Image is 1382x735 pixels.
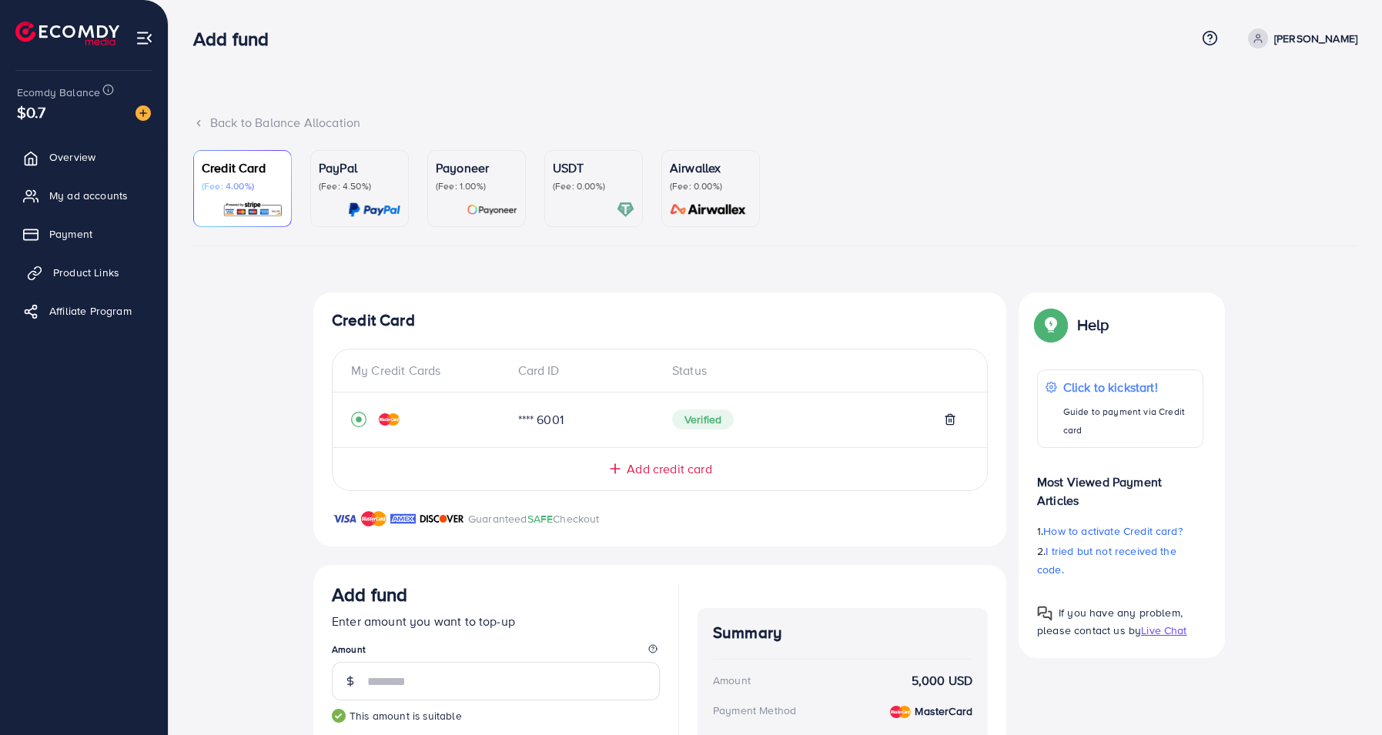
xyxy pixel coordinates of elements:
div: Card ID [506,362,661,379]
p: Help [1077,316,1109,334]
img: brand [361,509,386,528]
span: Product Links [53,265,119,280]
span: Add credit card [627,460,711,478]
p: Payoneer [436,159,517,177]
img: logo [15,22,119,45]
p: Credit Card [202,159,283,177]
p: Guide to payment via Credit card [1063,403,1195,439]
span: Payment [49,226,92,242]
span: SAFE [527,511,554,526]
div: Amount [713,673,751,688]
img: image [136,105,151,121]
img: brand [420,509,464,528]
a: Overview [12,142,156,172]
h4: Summary [713,623,972,643]
span: Ecomdy Balance [17,85,100,100]
img: card [617,201,634,219]
img: card [665,201,751,219]
span: How to activate Credit card? [1043,523,1182,539]
img: brand [332,509,357,528]
strong: 5,000 USD [912,672,972,690]
h4: Credit Card [332,311,988,330]
span: My ad accounts [49,188,128,203]
p: Airwallex [670,159,751,177]
div: My Credit Cards [351,362,506,379]
p: Most Viewed Payment Articles [1037,460,1203,509]
img: credit [890,706,911,718]
img: card [467,201,517,219]
img: credit [379,413,400,426]
img: card [223,201,283,219]
span: I tried but not received the code. [1037,543,1176,577]
img: menu [136,29,153,47]
img: brand [390,509,416,528]
p: Enter amount you want to top-up [332,612,660,630]
span: Affiliate Program [49,303,132,319]
p: PayPal [319,159,400,177]
p: USDT [553,159,634,177]
a: [PERSON_NAME] [1242,28,1357,48]
div: Payment Method [713,703,796,718]
img: Popup guide [1037,311,1065,339]
iframe: Chat [1317,666,1370,723]
p: Click to kickstart! [1063,378,1195,396]
p: (Fee: 0.00%) [670,180,751,192]
a: Payment [12,219,156,249]
h3: Add fund [332,583,407,606]
p: 1. [1037,522,1203,540]
legend: Amount [332,643,660,662]
h3: Add fund [193,28,281,50]
p: (Fee: 4.00%) [202,180,283,192]
img: card [348,201,400,219]
p: (Fee: 4.50%) [319,180,400,192]
p: [PERSON_NAME] [1274,29,1357,48]
a: My ad accounts [12,180,156,211]
p: Guaranteed Checkout [468,509,600,528]
span: $0.7 [17,101,46,123]
p: (Fee: 1.00%) [436,180,517,192]
span: Verified [672,409,734,429]
img: Popup guide [1037,606,1052,621]
p: 2. [1037,542,1203,579]
img: guide [332,709,346,723]
small: This amount is suitable [332,708,660,723]
strong: MasterCard [915,703,972,719]
a: Product Links [12,257,156,288]
svg: record circle [351,412,366,427]
a: Affiliate Program [12,296,156,326]
div: Status [660,362,969,379]
span: Overview [49,149,95,165]
p: (Fee: 0.00%) [553,180,634,192]
div: Back to Balance Allocation [193,114,1357,132]
span: If you have any problem, please contact us by [1037,605,1183,638]
span: Live Chat [1141,623,1186,638]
